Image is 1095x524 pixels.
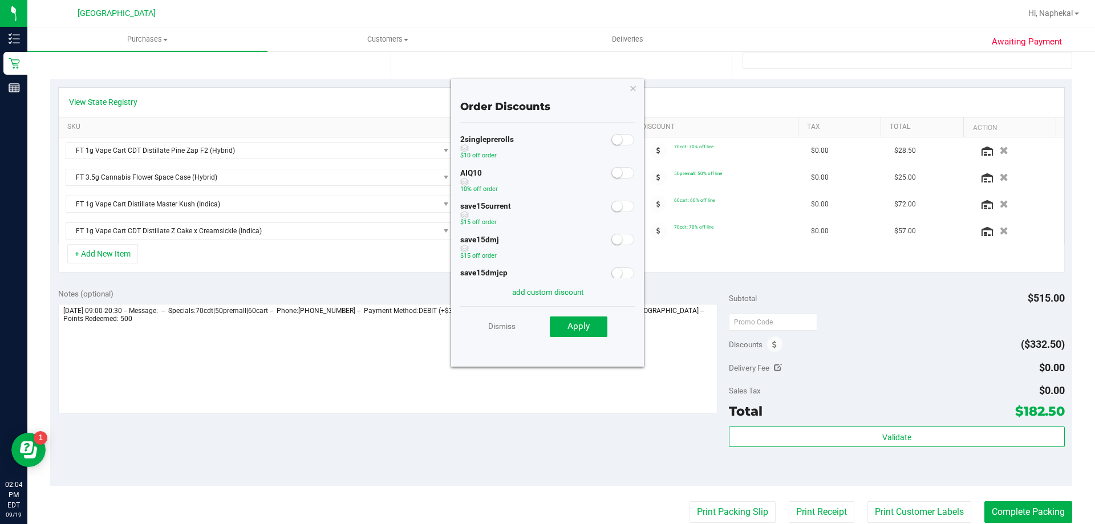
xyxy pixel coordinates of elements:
[460,252,497,259] span: $15 off order
[66,169,439,185] span: FT 3.5g Cannabis Flower Space Case (Hybrid)
[963,117,1055,138] th: Action
[9,33,20,44] inline-svg: Inventory
[729,314,817,331] input: Promo Code
[58,289,113,298] span: Notes (optional)
[9,82,20,94] inline-svg: Reports
[5,480,22,510] p: 02:04 PM EDT
[729,426,1064,447] button: Validate
[774,364,782,372] i: Edit Delivery Fee
[642,123,794,132] a: Discount
[882,433,911,442] span: Validate
[690,501,776,523] button: Print Packing Slip
[66,196,439,212] span: FT 1g Vape Cart Distillate Master Kush (Indica)
[460,267,508,298] div: save15dmjcp
[984,501,1072,523] button: Complete Packing
[460,101,635,113] h4: Order Discounts
[66,196,454,213] span: NO DATA FOUND
[512,287,583,296] a: add custom discount
[729,363,769,372] span: Delivery Fee
[9,58,20,69] inline-svg: Retail
[67,123,453,132] a: SKU
[67,244,138,263] button: + Add New Item
[27,34,267,44] span: Purchases
[811,199,829,210] span: $0.00
[508,27,748,51] a: Deliveries
[1021,338,1065,350] span: ($332.50)
[69,96,137,108] a: View State Registry
[66,142,454,159] span: NO DATA FOUND
[1028,292,1065,304] span: $515.00
[460,134,514,165] div: 2singleprerolls
[460,178,498,186] span: discount can be used with other discounts
[1039,384,1065,396] span: $0.00
[66,222,454,239] span: NO DATA FOUND
[729,386,761,395] span: Sales Tax
[894,172,916,183] span: $25.00
[488,316,516,336] a: Dismiss
[267,27,508,51] a: Customers
[460,144,514,152] span: discount can be used with other discounts
[460,245,499,253] span: discount can be used with other discounts
[5,510,22,519] p: 09/19
[268,34,507,44] span: Customers
[674,170,722,176] span: 50premall: 50% off line
[674,144,713,149] span: 70cdt: 70% off line
[729,403,763,419] span: Total
[460,211,511,219] span: discount can be used with other discounts
[894,199,916,210] span: $72.00
[674,224,713,230] span: 70cdt: 70% off line
[550,316,607,337] button: Apply
[1039,361,1065,373] span: $0.00
[27,27,267,51] a: Purchases
[789,501,854,523] button: Print Receipt
[1015,403,1065,419] span: $182.50
[890,123,959,132] a: Total
[460,218,497,226] span: $15 off order
[811,172,829,183] span: $0.00
[460,185,498,193] span: 10% off order
[992,35,1062,48] span: Awaiting Payment
[460,152,497,159] span: $10 off order
[34,431,47,445] iframe: Resource center unread badge
[811,145,829,156] span: $0.00
[674,197,715,203] span: 60cart: 60% off line
[567,321,590,331] span: Apply
[66,143,439,159] span: FT 1g Vape Cart CDT Distillate Pine Zap F2 (Hybrid)
[460,168,498,198] div: AIQ10
[460,201,511,231] div: save15current
[807,123,877,132] a: Tax
[729,294,757,303] span: Subtotal
[460,234,499,265] div: save15dmj
[11,433,46,467] iframe: Resource center
[867,501,971,523] button: Print Customer Labels
[78,9,156,18] span: [GEOGRAPHIC_DATA]
[894,145,916,156] span: $28.50
[729,334,763,355] span: Discounts
[66,169,454,186] span: NO DATA FOUND
[597,34,659,44] span: Deliveries
[1028,9,1073,18] span: Hi, Napheka!
[66,223,439,239] span: FT 1g Vape Cart CDT Distillate Z Cake x Creamsickle (Indica)
[811,226,829,237] span: $0.00
[894,226,916,237] span: $57.00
